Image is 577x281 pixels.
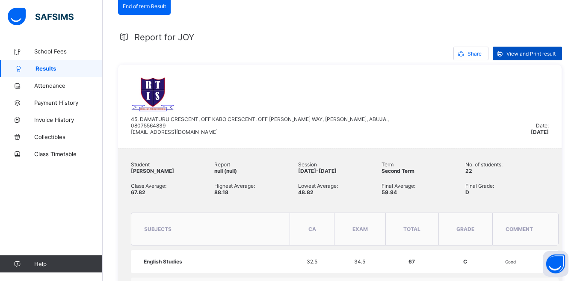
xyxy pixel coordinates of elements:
span: D [465,189,469,195]
img: rtis.png [131,77,175,112]
span: [DATE]-[DATE] [298,168,337,174]
span: Results [36,65,103,72]
span: grade [456,226,474,232]
span: Student [131,161,214,168]
span: CA [308,226,316,232]
button: Open asap [543,251,568,277]
span: 22 [465,168,472,174]
span: Highest Average: [214,183,298,189]
span: EXAM [352,226,368,232]
span: 45, DAMATURU CRESCENT, OFF KABO CRESCENT, OFF [PERSON_NAME] WAY, [PERSON_NAME], ABUJA., 080755648... [131,116,389,135]
span: Good [505,259,516,264]
span: End of term Result [123,3,166,9]
span: School Fees [34,48,103,55]
span: Payment History [34,99,103,106]
span: C [463,258,467,265]
span: English Studies [144,258,182,265]
span: Class Average: [131,183,214,189]
span: subjects [144,226,172,232]
span: Final Grade: [465,183,549,189]
span: 34.5 [354,258,365,265]
span: null (null) [214,168,237,174]
span: Invoice History [34,116,103,123]
span: Report [214,161,298,168]
span: total [403,226,420,232]
img: safsims [8,8,74,26]
span: 88.18 [214,189,228,195]
span: Date: [536,122,549,129]
span: [PERSON_NAME] [131,168,174,174]
span: Collectibles [34,133,103,140]
span: Second Term [382,168,414,174]
span: 32.5 [307,258,317,265]
span: Report for JOY [134,32,194,42]
span: 67 [408,258,415,265]
span: Share [468,50,482,57]
span: Lowest Average: [298,183,382,189]
span: Term [382,161,465,168]
span: No. of students: [465,161,549,168]
span: Help [34,260,102,267]
span: Final Average: [382,183,465,189]
span: 59.94 [382,189,397,195]
span: View and Print result [506,50,556,57]
span: Attendance [34,82,103,89]
span: comment [506,226,533,232]
span: 67.82 [131,189,145,195]
span: Session [298,161,382,168]
span: 48.82 [298,189,314,195]
span: [DATE] [531,129,549,135]
span: Class Timetable [34,151,103,157]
